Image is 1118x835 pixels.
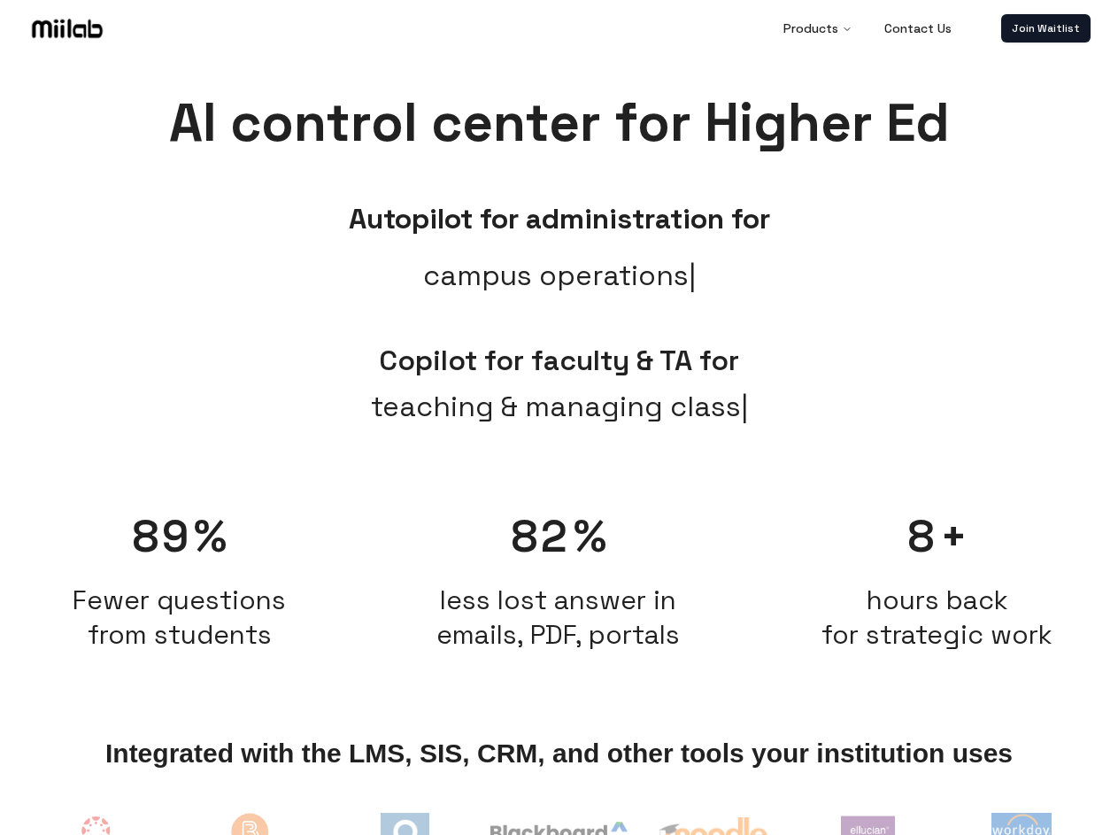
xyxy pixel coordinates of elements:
[194,508,227,565] span: %
[349,201,770,236] b: Autopilot for administration for
[169,89,950,157] span: AI control center for Higher Ed
[511,508,570,565] span: 82
[28,15,106,42] img: Logo
[379,343,739,378] span: Copilot for faculty & TA for
[870,11,966,46] a: Contact Us
[423,254,696,297] span: campus operations
[769,11,966,46] nav: Main
[132,508,190,565] span: 89
[371,385,748,428] span: teaching & managing class
[821,583,1052,652] span: hours back for strategic work
[769,11,867,46] button: Products
[907,508,937,565] span: 8
[574,508,606,565] span: %
[105,738,1013,769] span: Integrated with the LMS, SIS, CRM, and other tools your institution uses
[378,583,739,652] h2: less lost answer in emails, PDF, portals
[1001,14,1091,43] a: Join Waitlist
[940,508,968,565] span: +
